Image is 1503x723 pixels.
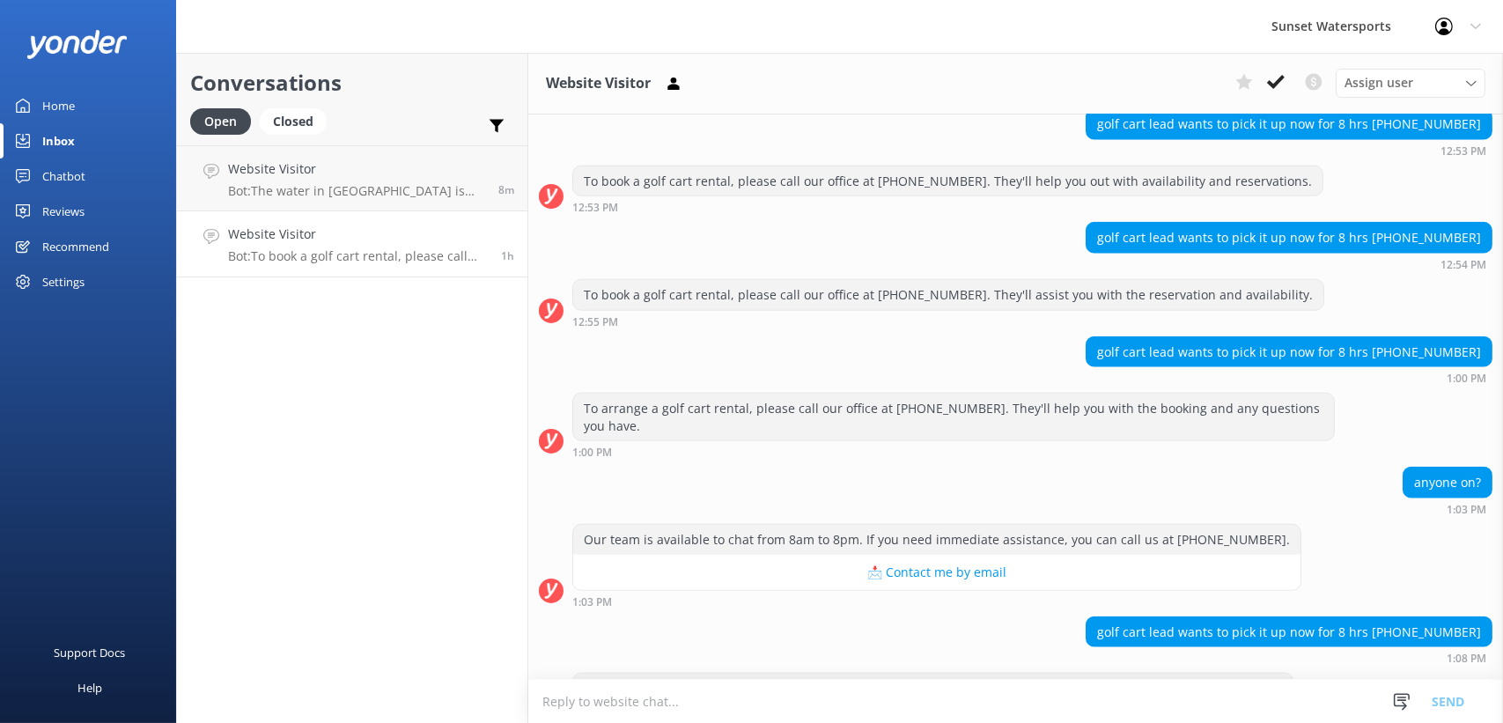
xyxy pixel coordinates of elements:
[573,166,1322,196] div: To book a golf cart rental, please call our office at [PHONE_NUMBER]. They'll help you out with a...
[42,88,75,123] div: Home
[572,595,1301,608] div: Sep 19 2025 12:03pm (UTC -05:00) America/Cancun
[573,555,1300,590] button: 📩 Contact me by email
[177,211,527,277] a: Website VisitorBot:To book a golf cart rental, please call our office at [PHONE_NUMBER]. They'll ...
[572,597,612,608] strong: 1:03 PM
[498,182,514,197] span: Sep 19 2025 01:11pm (UTC -05:00) America/Cancun
[1336,69,1485,97] div: Assign User
[228,248,488,264] p: Bot: To book a golf cart rental, please call our office at [PHONE_NUMBER]. They'll be able to ass...
[42,229,109,264] div: Recommend
[77,670,102,705] div: Help
[190,108,251,135] div: Open
[1440,260,1486,270] strong: 12:54 PM
[1086,144,1492,157] div: Sep 19 2025 11:53am (UTC -05:00) America/Cancun
[42,194,85,229] div: Reviews
[572,447,612,458] strong: 1:00 PM
[177,145,527,211] a: Website VisitorBot:The water in [GEOGRAPHIC_DATA] is generally warm year-round, so even in March,...
[1447,505,1486,515] strong: 1:03 PM
[1087,617,1492,647] div: golf cart lead wants to pick it up now for 8 hrs [PHONE_NUMBER]
[190,111,260,130] a: Open
[1087,337,1492,367] div: golf cart lead wants to pick it up now for 8 hrs [PHONE_NUMBER]
[572,203,618,213] strong: 12:53 PM
[42,159,85,194] div: Chatbot
[1086,372,1492,384] div: Sep 19 2025 12:00pm (UTC -05:00) America/Cancun
[572,446,1335,458] div: Sep 19 2025 12:00pm (UTC -05:00) America/Cancun
[1087,223,1492,253] div: golf cart lead wants to pick it up now for 8 hrs [PHONE_NUMBER]
[26,30,128,59] img: yonder-white-logo.png
[190,66,514,100] h2: Conversations
[573,525,1300,555] div: Our team is available to chat from 8am to 8pm. If you need immediate assistance, you can call us ...
[42,264,85,299] div: Settings
[228,183,485,199] p: Bot: The water in [GEOGRAPHIC_DATA] is generally warm year-round, so even in March, it should be ...
[228,225,488,244] h4: Website Visitor
[42,123,75,159] div: Inbox
[1086,258,1492,270] div: Sep 19 2025 11:54am (UTC -05:00) America/Cancun
[1086,652,1492,664] div: Sep 19 2025 12:08pm (UTC -05:00) America/Cancun
[573,394,1334,440] div: To arrange a golf cart rental, please call our office at [PHONE_NUMBER]. They'll help you with th...
[1403,503,1492,515] div: Sep 19 2025 12:03pm (UTC -05:00) America/Cancun
[55,635,126,670] div: Support Docs
[1447,653,1486,664] strong: 1:08 PM
[501,248,514,263] span: Sep 19 2025 12:16pm (UTC -05:00) America/Cancun
[573,674,1293,704] div: To book a golf cart rental, please call our office at [PHONE_NUMBER]. They'll be able to assist y...
[260,111,335,130] a: Closed
[228,159,485,179] h4: Website Visitor
[546,72,651,95] h3: Website Visitor
[572,201,1323,213] div: Sep 19 2025 11:53am (UTC -05:00) America/Cancun
[572,317,618,328] strong: 12:55 PM
[1404,468,1492,498] div: anyone on?
[573,280,1323,310] div: To book a golf cart rental, please call our office at [PHONE_NUMBER]. They'll assist you with the...
[572,315,1324,328] div: Sep 19 2025 11:55am (UTC -05:00) America/Cancun
[1440,146,1486,157] strong: 12:53 PM
[1447,373,1486,384] strong: 1:00 PM
[1345,73,1413,92] span: Assign user
[1087,109,1492,139] div: golf cart lead wants to pick it up now for 8 hrs [PHONE_NUMBER]
[260,108,327,135] div: Closed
